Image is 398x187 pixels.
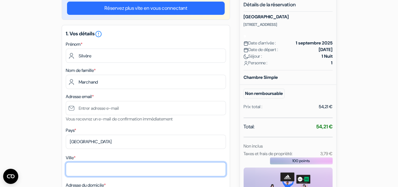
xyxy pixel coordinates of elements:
small: Taxes et frais de propriété: [244,151,293,156]
label: Prénom [66,41,82,48]
img: moon.svg [244,54,248,59]
input: Entrer le nom de famille [66,75,226,89]
input: Entrez votre prénom [66,49,226,63]
div: 54,21 € [319,103,333,110]
span: Date de départ : [244,46,278,53]
h5: Détails de la réservation [244,2,333,12]
label: Ville [66,155,76,161]
span: Total: [244,123,255,131]
div: Prix total : [244,103,262,110]
a: Réservez plus vite en vous connectant [67,2,225,15]
img: calendar.svg [244,41,248,46]
span: Date d'arrivée : [244,40,276,46]
strong: 1 septembre 2025 [296,40,333,46]
strong: 54,21 € [316,123,333,130]
i: error_outline [95,30,102,38]
button: Ouvrir le widget CMP [3,169,18,184]
small: Non remboursable [244,89,284,98]
p: [STREET_ADDRESS] [244,22,333,27]
small: Vous recevrez un e-mail de confirmation immédiatement [66,116,173,122]
img: user_icon.svg [244,61,248,66]
strong: 1 Nuit [322,53,333,60]
small: 3,79 € [320,151,332,156]
a: error_outline [95,30,102,37]
img: calendar.svg [244,48,248,52]
strong: 1 [331,60,333,66]
span: Personne : [244,60,267,66]
label: Nom de famille [66,67,96,74]
h5: 1. Vos détails [66,30,226,38]
span: 100 points [292,158,310,164]
span: Séjour : [244,53,262,60]
small: Non inclus [244,143,263,149]
strong: [DATE] [319,46,333,53]
label: Pays [66,127,76,134]
b: Chambre Simple [244,74,278,80]
input: Entrer adresse e-mail [66,101,226,115]
h5: [GEOGRAPHIC_DATA] [244,14,333,20]
label: Adresse email [66,93,94,100]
